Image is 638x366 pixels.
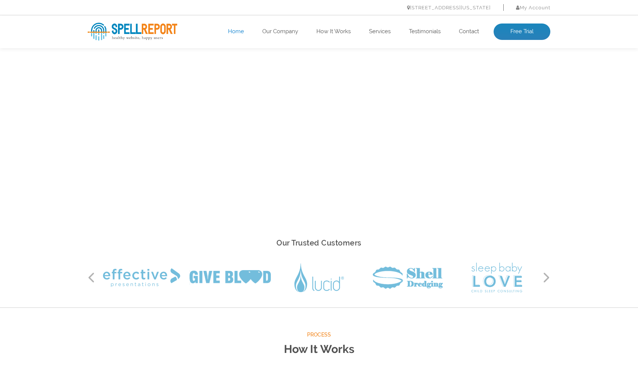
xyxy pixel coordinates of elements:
[471,263,522,293] img: Sleep Baby Love
[190,270,271,285] img: Give Blood
[373,266,443,289] img: Shell Dredging
[543,272,550,283] button: Next
[88,340,550,359] h2: How It Works
[88,237,550,250] h2: Our Trusted Customers
[294,263,344,292] img: Lucid
[88,272,95,283] button: Previous
[103,268,180,287] img: Effective
[88,330,550,340] span: Process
